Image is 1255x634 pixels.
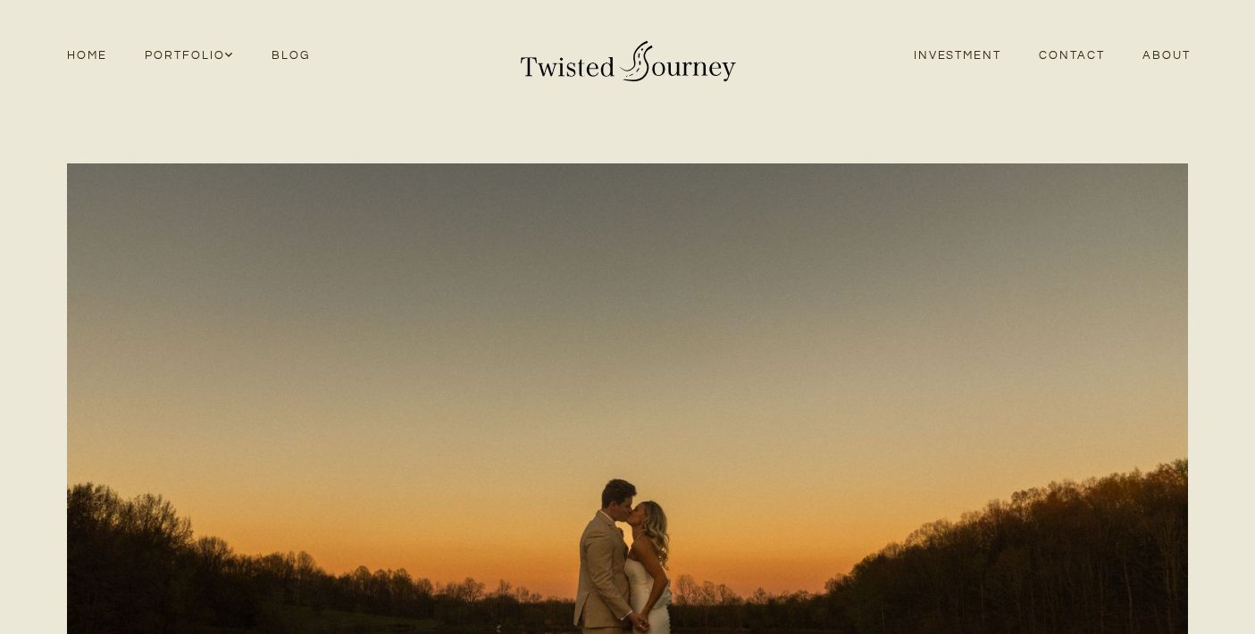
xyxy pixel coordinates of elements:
[126,44,253,68] a: Portfolio
[1124,44,1209,68] a: About
[145,46,234,65] span: Portfolio
[1020,44,1124,68] a: Contact
[48,44,126,68] a: Home
[895,44,1021,68] a: Investment
[516,28,740,84] img: Twisted Journey
[253,44,329,68] a: Blog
